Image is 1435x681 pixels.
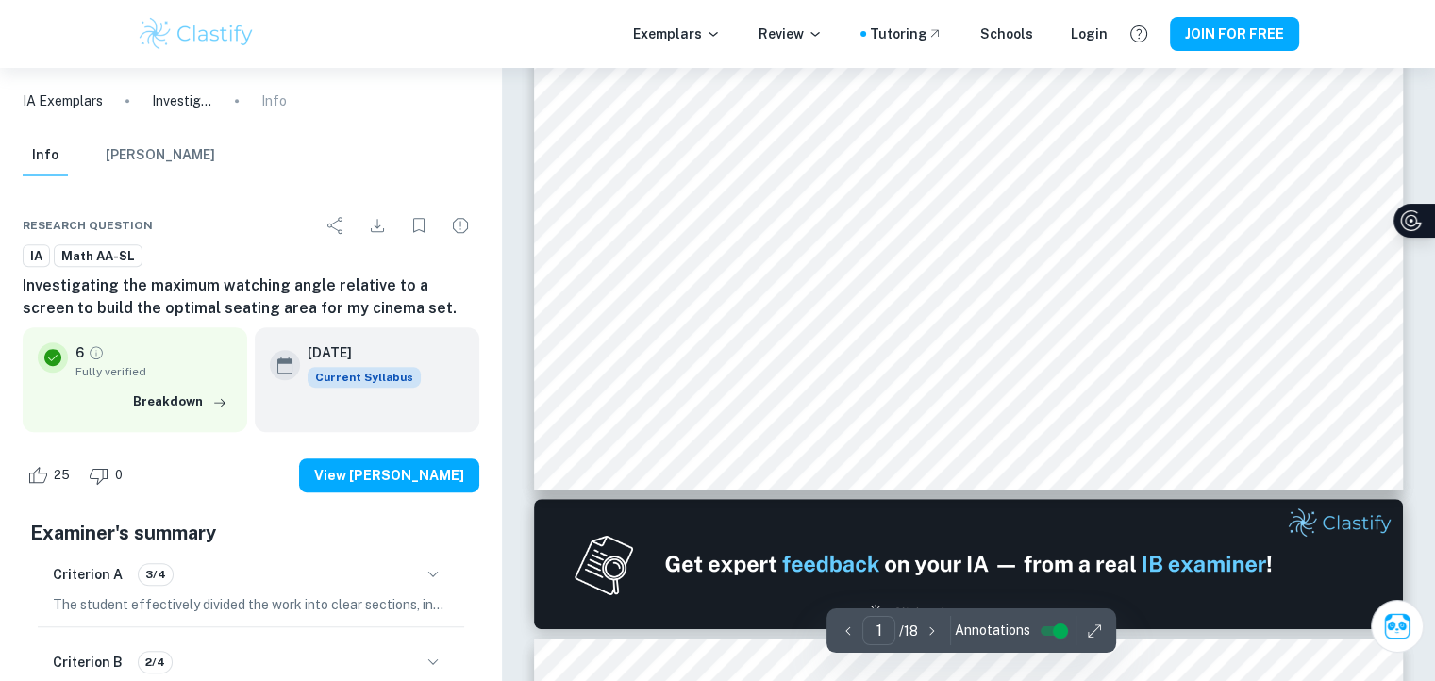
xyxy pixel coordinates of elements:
button: JOIN FOR FREE [1170,17,1299,51]
button: View [PERSON_NAME] [299,458,479,492]
span: 2/4 [139,654,172,671]
a: Math AA-SL [54,244,142,268]
div: Share [317,207,355,244]
button: [PERSON_NAME] [106,135,215,176]
button: Breakdown [128,388,232,416]
span: 25 [43,466,80,485]
button: Info [23,135,68,176]
span: 0 [105,466,133,485]
div: Like [23,460,80,490]
img: Ad [534,499,1404,629]
a: Schools [980,24,1033,44]
a: Tutoring [870,24,943,44]
div: Bookmark [400,207,438,244]
p: The student effectively divided the work into clear sections, including an introduction, body, an... [53,594,449,615]
a: Grade fully verified [88,344,105,361]
p: 6 [75,342,84,363]
span: Fully verified [75,363,232,380]
div: This exemplar is based on the current syllabus. Feel free to refer to it for inspiration/ideas wh... [308,367,421,388]
p: Info [261,91,287,111]
span: 3/4 [139,566,173,583]
button: Help and Feedback [1123,18,1155,50]
img: Clastify logo [137,15,257,53]
a: IA [23,244,50,268]
p: / 18 [899,621,918,641]
h6: Criterion A [53,564,123,585]
div: Download [359,207,396,244]
h6: [DATE] [308,342,406,363]
span: Research question [23,217,153,234]
div: Report issue [442,207,479,244]
p: Review [759,24,823,44]
span: Current Syllabus [308,367,421,388]
p: Investigating the maximum watching angle relative to a screen to build the optimal seating area f... [152,91,212,111]
span: Math AA-SL [55,247,142,266]
h6: Criterion B [53,652,123,673]
button: Ask Clai [1371,600,1424,653]
span: IA [24,247,49,266]
a: Login [1071,24,1108,44]
p: Exemplars [633,24,721,44]
span: Annotations [955,621,1030,640]
div: Dislike [84,460,133,490]
h6: Investigating the maximum watching angle relative to a screen to build the optimal seating area f... [23,274,479,320]
a: IA Exemplars [23,91,103,111]
h5: Examiner's summary [30,519,472,547]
